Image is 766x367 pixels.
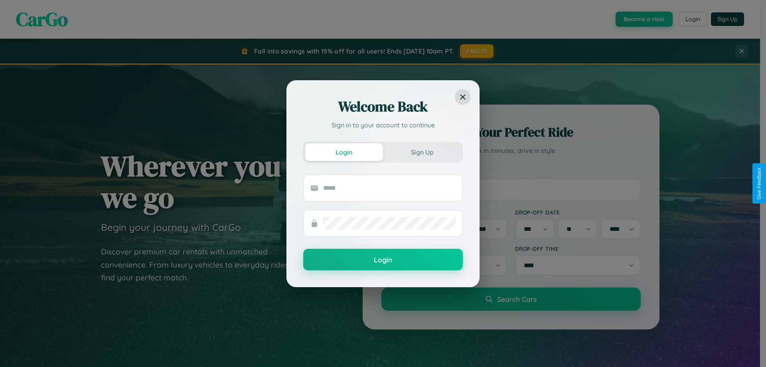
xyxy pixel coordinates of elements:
h2: Welcome Back [303,97,463,116]
p: Sign in to your account to continue [303,120,463,130]
div: Give Feedback [756,167,762,200]
button: Sign Up [383,143,461,161]
button: Login [303,249,463,270]
button: Login [305,143,383,161]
